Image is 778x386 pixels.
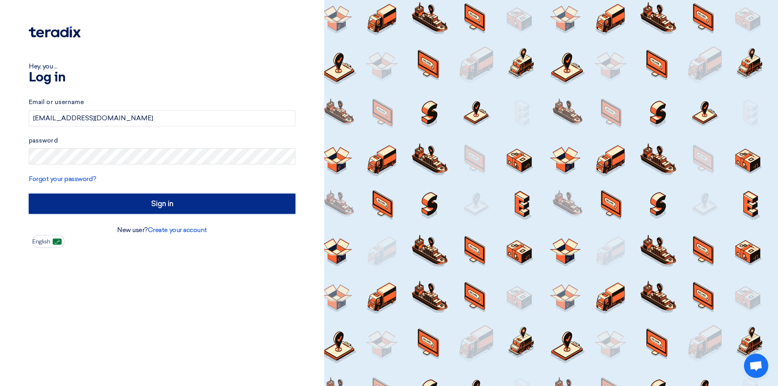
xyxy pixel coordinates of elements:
[148,226,207,234] a: Create your account
[29,71,65,84] font: Log in
[32,235,64,248] button: English
[29,98,84,106] font: Email or username
[29,194,295,214] input: Sign in
[117,226,148,234] font: New user?
[29,137,58,144] font: password
[744,354,768,378] div: Open chat
[29,110,295,126] input: Enter your business email or username
[32,238,50,245] font: English
[53,239,62,245] img: ar-AR.png
[29,26,81,38] img: Teradix logo
[29,62,57,70] font: Hey, you ...
[29,175,96,183] a: Forgot your password?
